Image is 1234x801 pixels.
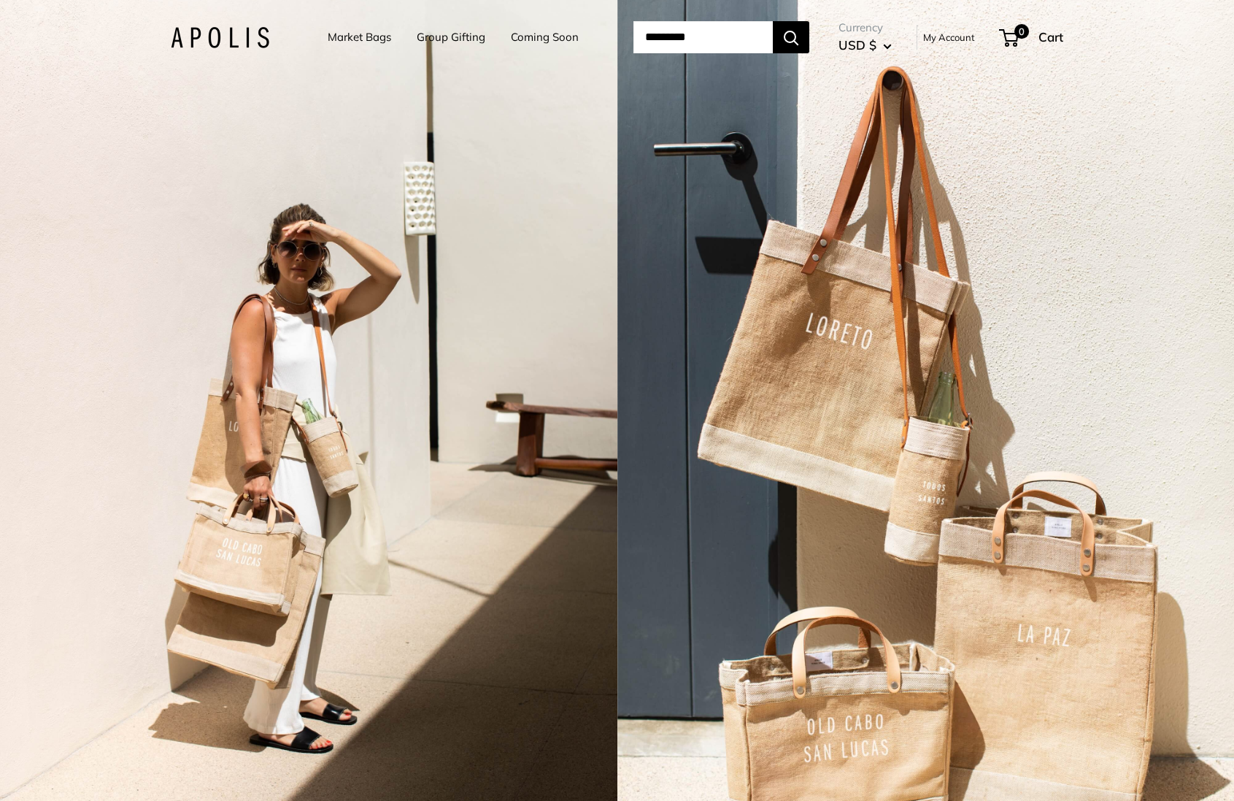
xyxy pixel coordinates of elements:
[328,27,391,47] a: Market Bags
[171,27,269,48] img: Apolis
[511,27,579,47] a: Coming Soon
[773,21,809,53] button: Search
[838,37,876,53] span: USD $
[838,34,892,57] button: USD $
[838,18,892,38] span: Currency
[1000,26,1063,49] a: 0 Cart
[1038,29,1063,45] span: Cart
[633,21,773,53] input: Search...
[417,27,485,47] a: Group Gifting
[923,28,975,46] a: My Account
[1014,24,1029,39] span: 0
